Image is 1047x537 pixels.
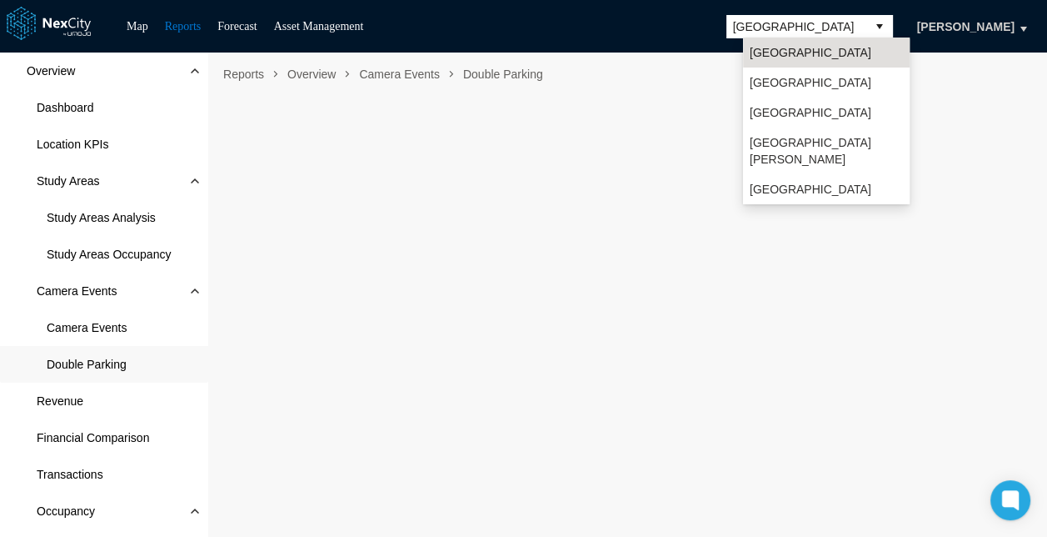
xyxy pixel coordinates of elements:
span: Dashboard [37,99,94,116]
span: Transactions [37,466,103,483]
span: Overview [281,61,342,88]
span: Camera Events [47,319,127,336]
button: select [866,15,893,38]
span: [GEOGRAPHIC_DATA] [733,18,860,35]
a: Map [127,20,148,33]
span: Overview [27,63,75,79]
span: [PERSON_NAME] [917,18,1015,35]
span: Financial Comparison [37,429,149,446]
span: Study Areas Analysis [47,209,156,226]
span: [GEOGRAPHIC_DATA] [750,44,871,61]
span: [GEOGRAPHIC_DATA] [750,74,871,91]
span: Location KPIs [37,136,108,153]
a: Reports [165,20,202,33]
span: Double Parking [456,61,550,88]
span: Camera Events [37,283,117,299]
a: Asset Management [274,20,364,33]
span: Revenue [37,393,83,409]
span: [GEOGRAPHIC_DATA] [750,181,871,198]
span: [GEOGRAPHIC_DATA][PERSON_NAME] [750,134,903,168]
a: Forecast [217,20,257,33]
button: [PERSON_NAME] [900,13,1032,41]
span: Study Areas Occupancy [47,246,171,263]
span: Double Parking [47,356,127,373]
span: Occupancy [37,503,95,519]
span: Reports [217,61,271,88]
span: Study Areas [37,173,100,189]
span: [GEOGRAPHIC_DATA] [750,104,871,121]
span: Camera Events [352,61,446,88]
